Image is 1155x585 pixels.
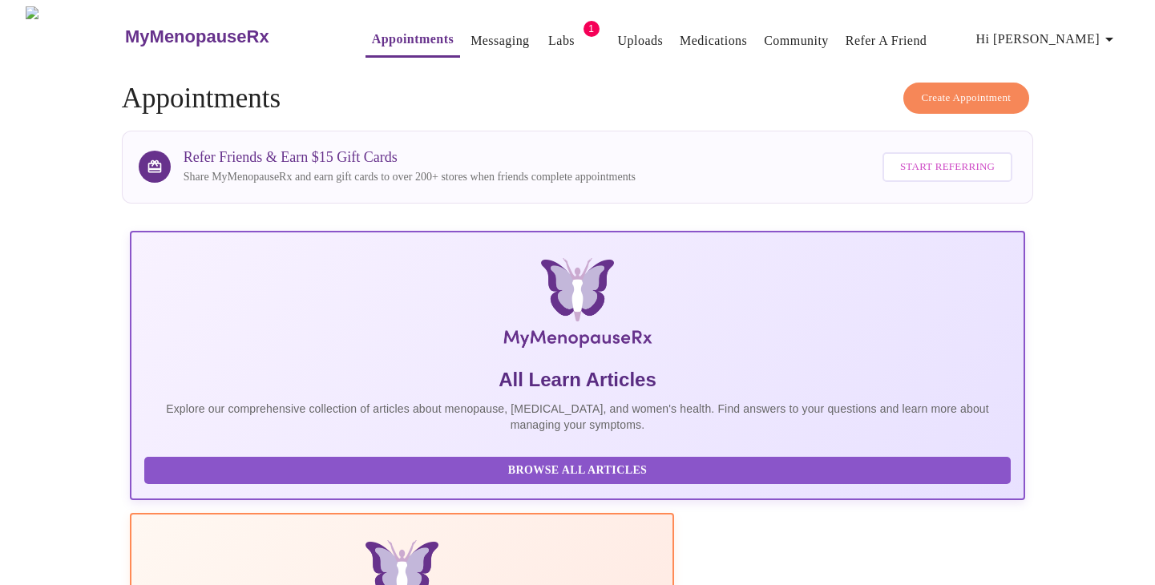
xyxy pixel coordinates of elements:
[584,21,600,37] span: 1
[279,258,877,354] img: MyMenopauseRx Logo
[976,28,1119,50] span: Hi [PERSON_NAME]
[846,30,927,52] a: Refer a Friend
[612,25,670,57] button: Uploads
[144,457,1012,485] button: Browse All Articles
[970,23,1125,55] button: Hi [PERSON_NAME]
[122,83,1034,115] h4: Appointments
[536,25,588,57] button: Labs
[680,30,747,52] a: Medications
[125,26,269,47] h3: MyMenopauseRx
[184,169,636,185] p: Share MyMenopauseRx and earn gift cards to over 200+ stores when friends complete appointments
[464,25,535,57] button: Messaging
[618,30,664,52] a: Uploads
[144,401,1012,433] p: Explore our comprehensive collection of articles about menopause, [MEDICAL_DATA], and women's hea...
[144,367,1012,393] h5: All Learn Articles
[673,25,753,57] button: Medications
[757,25,835,57] button: Community
[372,28,454,50] a: Appointments
[26,6,123,67] img: MyMenopauseRx Logo
[144,462,1016,476] a: Browse All Articles
[184,149,636,166] h3: Refer Friends & Earn $15 Gift Cards
[882,152,1012,182] button: Start Referring
[839,25,934,57] button: Refer a Friend
[365,23,460,58] button: Appointments
[878,144,1016,190] a: Start Referring
[548,30,575,52] a: Labs
[123,9,333,65] a: MyMenopauseRx
[160,461,995,481] span: Browse All Articles
[922,89,1012,107] span: Create Appointment
[470,30,529,52] a: Messaging
[900,158,995,176] span: Start Referring
[903,83,1030,114] button: Create Appointment
[764,30,829,52] a: Community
